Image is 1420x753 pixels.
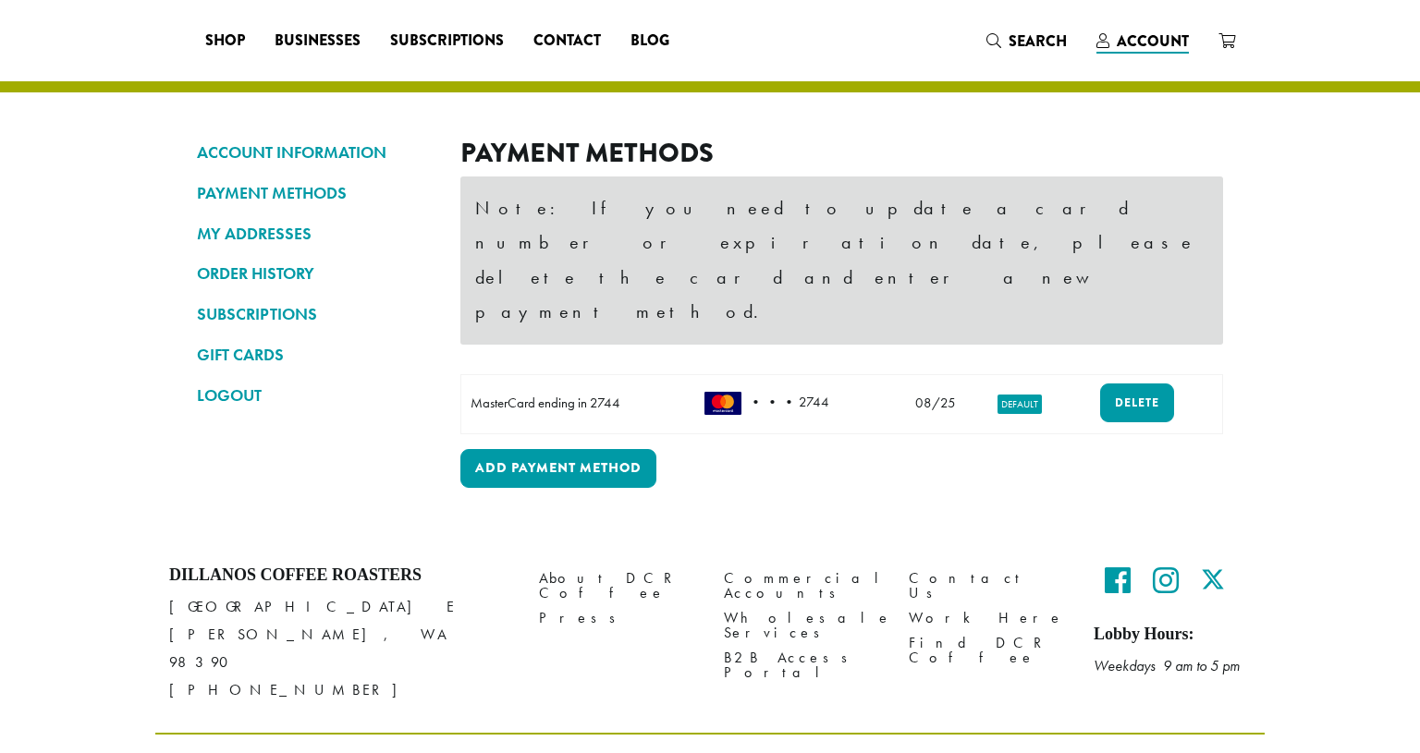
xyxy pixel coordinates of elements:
[205,30,245,53] span: Shop
[533,30,601,53] span: Contact
[460,449,656,488] a: Add payment method
[1094,656,1240,675] em: Weekdays 9 am to 5 pm
[909,630,1066,670] a: Find DCR Coffee
[616,26,684,55] a: Blog
[197,177,433,209] a: PAYMENT METHODS
[190,26,260,55] a: Shop
[1094,625,1251,645] h5: Lobby Hours:
[169,565,511,586] h4: Dillanos Coffee Roasters
[375,26,519,55] a: Subscriptions
[539,605,696,630] a: Press
[909,605,1066,630] a: Work Here
[998,395,1042,414] mark: Default
[197,380,433,411] a: LOGOUT
[630,30,669,53] span: Blog
[197,137,433,168] a: ACCOUNT INFORMATION
[695,374,894,433] td: • • • 2744
[704,392,741,415] img: MasterCard
[197,258,433,289] a: ORDER HISTORY
[1117,30,1189,52] span: Account
[894,374,976,433] td: 08/25
[475,191,1208,330] p: Note: If you need to update a card number or expiration date, please delete the card and enter a ...
[519,26,616,55] a: Contact
[909,565,1066,605] a: Contact Us
[197,218,433,249] a: MY ADDRESSES
[460,137,1223,169] h2: Payment Methods
[197,137,433,492] nav: Account pages
[1082,26,1204,56] a: Account
[275,30,361,53] span: Businesses
[260,26,375,55] a: Businesses
[724,565,881,605] a: Commercial Accounts
[169,593,511,704] p: [GEOGRAPHIC_DATA] E [PERSON_NAME], WA 98390 [PHONE_NUMBER]
[197,339,433,370] a: GIFT CARDS
[724,605,881,645] a: Wholesale Services
[197,298,433,330] a: SUBSCRIPTIONS
[1064,374,1090,433] td: N/A
[1009,30,1067,52] span: Search
[390,30,504,53] span: Subscriptions
[724,645,881,685] a: B2B Access Portal
[539,565,696,605] a: About DCR Coffee
[1100,383,1174,422] a: Delete
[461,374,696,433] td: MasterCard ending in 2744
[972,26,1082,56] a: Search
